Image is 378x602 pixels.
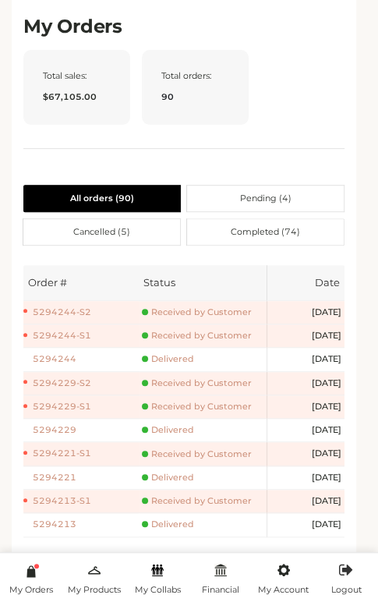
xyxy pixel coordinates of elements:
[258,586,309,594] span: My Account
[142,401,252,413] span: Received by Customer
[142,353,194,365] span: Delivered
[214,564,227,576] img: my-financial.svg
[267,419,344,442] td: [DATE]
[267,442,344,466] td: [DATE]
[202,586,239,594] span: Financial
[267,372,344,395] td: [DATE]
[23,16,344,38] h2: My Orders
[63,554,126,600] a: My Products
[43,69,111,82] span: Total sales:
[88,564,101,576] img: my-hanger.svg
[267,301,344,324] td: [DATE]
[135,586,181,594] span: My Collabs
[26,352,136,366] div: 5294244
[252,554,315,600] a: My Account
[267,466,344,490] td: [DATE]
[267,395,344,419] td: [DATE]
[315,554,378,600] a: Logout
[240,186,291,211] span: Pending ( 4 )
[161,69,229,82] span: Total orders:
[142,306,252,318] span: Received by Customer
[142,448,252,460] span: Received by Customer
[267,324,344,348] td: [DATE]
[142,377,252,389] span: Received by Customer
[161,88,229,105] span: 90
[26,306,136,319] div: 5294244-S2
[26,400,136,413] div: 5294229-S1
[43,88,111,105] span: $67,105.00
[267,265,344,301] th: Date
[9,586,53,594] span: My Orders
[26,518,136,531] div: 5294213
[26,447,136,460] div: 5294221-S1
[142,330,252,342] span: Received by Customer
[70,186,134,211] span: All orders ( 90 )
[331,586,362,594] span: Logout
[26,471,136,484] div: 5294221
[142,495,252,507] span: Received by Customer
[126,554,189,600] a: My Collabs
[267,348,344,371] td: [DATE]
[277,564,290,576] img: my-account.svg
[139,265,267,301] th: Status
[26,494,136,508] div: 5294213-S1
[151,564,164,576] img: my-friends.svg
[68,586,121,594] span: My Products
[26,329,136,342] div: 5294244-S1
[231,219,300,245] span: Completed ( 74 )
[25,565,37,578] img: my-order.svg
[142,519,194,530] span: Delivered
[23,265,139,301] th: Order #
[267,490,344,513] td: [DATE]
[73,219,130,245] span: Cancelled ( 5 )
[189,554,252,600] a: Financial
[267,513,344,536] td: [DATE]
[26,423,136,437] div: 5294229
[142,472,194,483] span: Delivered
[26,377,136,390] div: 5294229-S2
[142,424,194,436] span: Delivered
